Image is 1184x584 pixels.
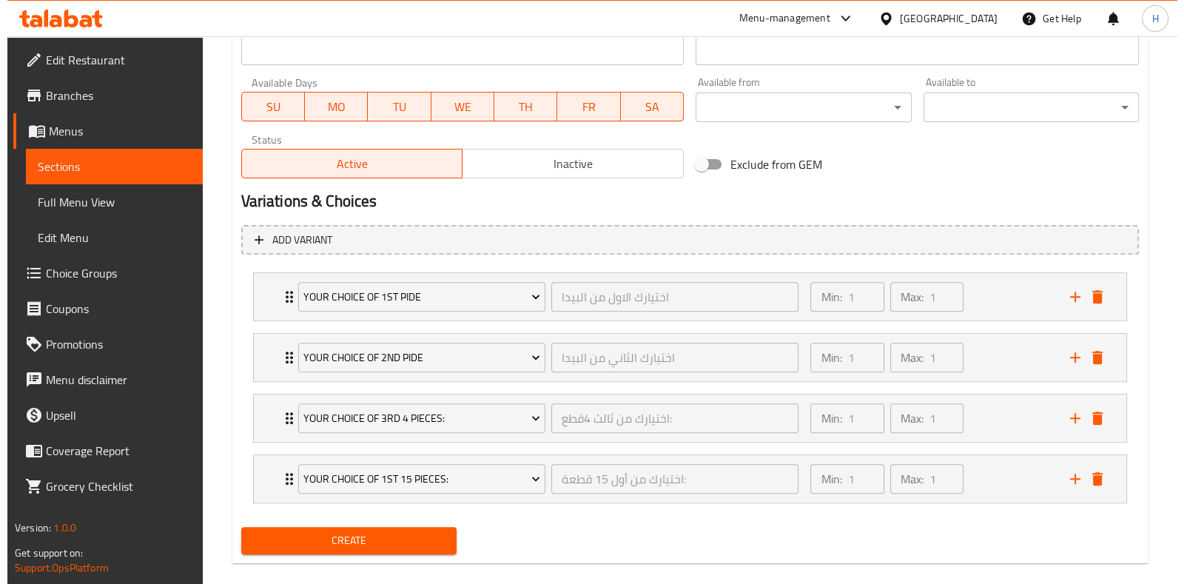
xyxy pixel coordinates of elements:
button: add [1057,286,1079,308]
div: Menu-management [732,10,823,27]
button: FR [550,92,613,121]
span: Active [240,153,450,175]
a: Coupons [6,291,195,326]
button: add [1057,407,1079,429]
span: Sections [30,158,184,175]
span: H [1144,10,1151,27]
span: Coverage Report [38,442,184,460]
div: Expand [246,273,1119,320]
span: Full Menu View [30,193,184,211]
span: TU [366,96,417,118]
li: Expand [234,327,1131,388]
a: Edit Restaurant [6,42,195,78]
span: Edit Menu [30,229,184,246]
button: Add variant [234,225,1131,255]
span: Menus [41,122,184,140]
button: Your Choice Of 3rd 4 Pieces: [291,403,538,433]
span: Your Choice Of 3rd 4 Pieces: [296,409,533,428]
button: add [1057,468,1079,490]
span: Branches [38,87,184,104]
span: Promotions [38,335,184,353]
a: Grocery Checklist [6,469,195,504]
span: SA [619,96,670,118]
li: Expand [234,388,1131,449]
span: Your Choice Of 1St Pide [296,288,533,306]
button: Inactive [454,149,676,178]
span: Edit Restaurant [38,51,184,69]
div: Expand [246,455,1119,503]
span: SU [240,96,292,118]
button: SU [234,92,297,121]
div: Expand [246,395,1119,442]
span: Get support on: [7,543,75,563]
button: MO [297,92,360,121]
p: Min: [813,288,834,306]
p: Min: [813,409,834,427]
button: Active [234,149,456,178]
a: Upsell [6,397,195,433]
p: Max: [893,470,916,488]
span: TH [493,96,544,118]
li: Expand [234,266,1131,327]
div: ​ [916,93,1131,122]
div: [GEOGRAPHIC_DATA] [892,10,990,27]
button: TU [360,92,423,121]
button: Your Choice Of 1St Pide [291,282,538,312]
a: Sections [18,149,195,184]
a: Branches [6,78,195,113]
span: Menu disclaimer [38,371,184,389]
p: Max: [893,349,916,366]
li: Expand [234,449,1131,509]
span: MO [303,96,354,118]
button: add [1057,346,1079,369]
a: Edit Menu [18,220,195,255]
button: Create [234,527,449,554]
p: Min: [813,470,834,488]
span: FR [556,96,607,118]
button: TH [487,92,550,121]
span: Create [246,531,437,550]
a: Support.OpsPlatform [7,558,101,577]
span: Coupons [38,300,184,318]
span: Choice Groups [38,264,184,282]
a: Full Menu View [18,184,195,220]
button: delete [1079,468,1101,490]
span: 1.0.0 [46,518,69,537]
span: Grocery Checklist [38,477,184,495]
button: SA [613,92,676,121]
button: delete [1079,286,1101,308]
span: Exclude from GEM [723,155,815,173]
button: Your Choice Of 2nd Pide [291,343,538,372]
span: Inactive [461,153,670,175]
p: Max: [893,409,916,427]
button: delete [1079,346,1101,369]
span: Upsell [38,406,184,424]
a: Promotions [6,326,195,362]
a: Choice Groups [6,255,195,291]
div: ​ [688,93,904,122]
span: Your Choice Of 2nd Pide [296,349,533,367]
span: Version: [7,518,44,537]
p: Min: [813,349,834,366]
button: delete [1079,407,1101,429]
span: Your Choice Of 1St 15 Pieces: [296,470,533,489]
h2: Variations & Choices [234,190,1131,212]
span: WE [430,96,481,118]
div: Expand [246,334,1119,381]
a: Menu disclaimer [6,362,195,397]
a: Coverage Report [6,433,195,469]
span: Add variant [265,231,325,249]
button: WE [424,92,487,121]
button: Your Choice Of 1St 15 Pieces: [291,464,538,494]
p: Max: [893,288,916,306]
a: Menus [6,113,195,149]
